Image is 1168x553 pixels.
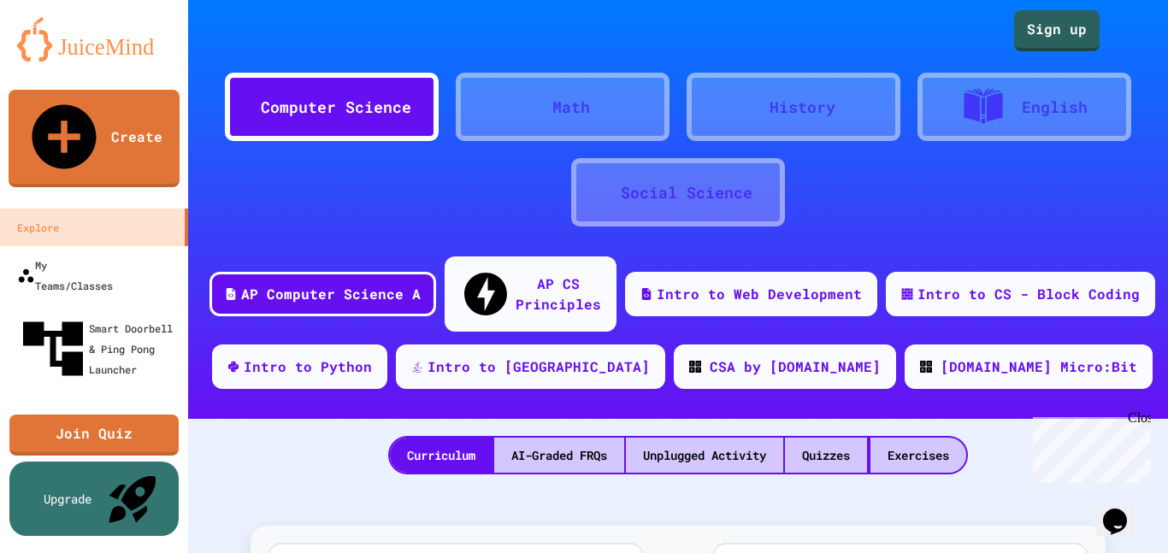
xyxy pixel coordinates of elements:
[917,284,1140,304] div: Intro to CS - Block Coding
[241,284,421,304] div: AP Computer Science A
[17,217,59,238] div: Explore
[244,356,372,377] div: Intro to Python
[1096,485,1151,536] iframe: chat widget
[552,96,590,119] div: Math
[941,356,1137,377] div: [DOMAIN_NAME] Micro:Bit
[9,90,180,187] a: Create
[626,438,783,473] div: Unplugged Activity
[621,181,752,204] div: Social Science
[1022,96,1088,119] div: English
[870,438,966,473] div: Exercises
[1014,10,1100,51] a: Sign up
[770,96,835,119] div: History
[7,7,118,109] div: Chat with us now!Close
[657,284,862,304] div: Intro to Web Development
[1026,410,1151,483] iframe: chat widget
[44,490,91,508] div: Upgrade
[17,313,181,385] div: Smart Doorbell & Ping Pong Launcher
[710,356,881,377] div: CSA by [DOMAIN_NAME]
[17,255,113,296] div: My Teams/Classes
[9,415,179,456] a: Join Quiz
[261,96,411,119] div: Computer Science
[785,438,867,473] div: Quizzes
[428,356,650,377] div: Intro to [GEOGRAPHIC_DATA]
[689,361,701,373] img: CODE_logo_RGB.png
[920,361,932,373] img: CODE_logo_RGB.png
[494,438,624,473] div: AI-Graded FRQs
[516,274,601,315] div: AP CS Principles
[17,17,171,62] img: logo-orange.svg
[390,438,493,473] div: Curriculum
